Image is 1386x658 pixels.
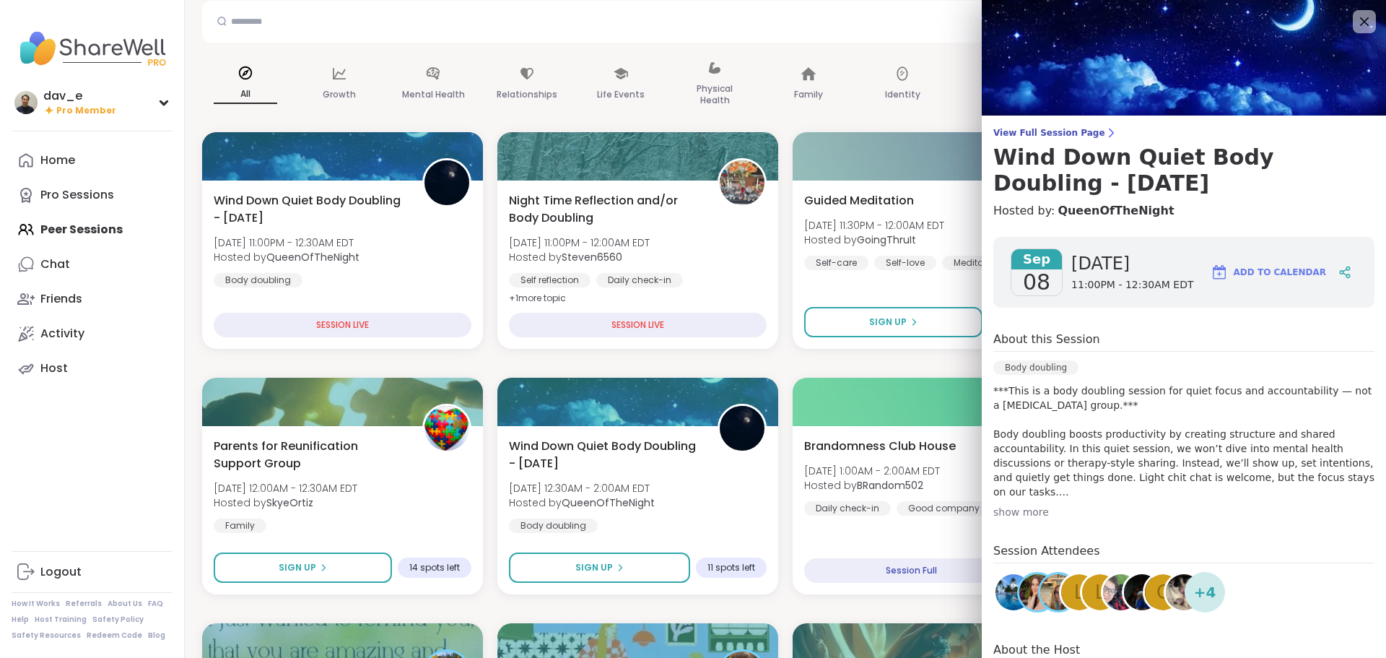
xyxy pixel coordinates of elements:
[993,360,1078,375] div: Body doubling
[1211,264,1228,281] img: ShareWell Logomark
[857,478,923,493] b: BRandom502
[1023,269,1050,295] span: 08
[857,233,916,247] b: GoingThruIt
[148,599,163,609] a: FAQ
[214,250,359,264] span: Hosted by
[885,86,920,103] p: Identity
[1071,252,1193,275] span: [DATE]
[12,316,173,351] a: Activity
[214,438,406,472] span: Parents for Reunification Support Group
[804,438,956,455] span: Brandomness Club House
[1019,574,1055,610] img: shelleehance
[214,313,471,337] div: SESSION LIVE
[12,178,173,212] a: Pro Sessions
[1080,572,1120,612] a: L
[1074,579,1085,607] span: L
[1122,572,1162,612] a: Sandra_D
[12,282,173,316] a: Friends
[56,105,116,117] span: Pro Member
[1166,574,1202,610] img: PinkOnyx
[12,555,173,589] a: Logout
[993,572,1034,612] a: RitaPearlJoy
[12,23,173,74] img: ShareWell Nav Logo
[424,160,469,205] img: QueenOfTheNight
[214,192,406,227] span: Wind Down Quiet Body Doubling - [DATE]
[720,406,764,451] img: QueenOfTheNight
[40,256,70,272] div: Chat
[720,160,764,205] img: Steven6560
[40,152,75,168] div: Home
[402,86,465,103] p: Mental Health
[509,438,702,472] span: Wind Down Quiet Body Doubling - [DATE]
[509,313,767,337] div: SESSION LIVE
[707,562,755,573] span: 11 spots left
[1103,574,1139,610] img: Kelldog23
[1058,202,1174,220] a: QueenOfTheNight
[1124,574,1160,610] img: Sandra_D
[804,464,940,478] span: [DATE] 1:00AM - 2:00AM EDT
[942,256,1012,270] div: Meditation
[40,291,82,307] div: Friends
[804,256,868,270] div: Self-care
[993,542,1374,563] h4: Session Attendees
[509,495,655,510] span: Hosted by
[993,331,1100,348] h4: About this Session
[12,599,60,609] a: How It Works
[12,615,29,625] a: Help
[214,235,359,250] span: [DATE] 11:00PM - 12:30AM EDT
[497,86,557,103] p: Relationships
[409,562,460,573] span: 14 spots left
[596,273,683,287] div: Daily check-in
[995,574,1032,610] img: RitaPearlJoy
[1071,278,1193,293] span: 11:00PM - 12:30AM EDT
[66,599,102,609] a: Referrals
[424,406,469,451] img: SkyeOrtiz
[509,481,655,495] span: [DATE] 12:30AM - 2:00AM EDT
[12,351,173,386] a: Host
[14,91,38,114] img: dav_e
[1011,249,1062,269] span: Sep
[509,519,598,533] div: Body doubling
[804,478,940,493] span: Hosted by
[509,235,650,250] span: [DATE] 11:00PM - 12:00AM EDT
[214,273,302,287] div: Body doubling
[40,564,82,580] div: Logout
[869,316,907,329] span: Sign Up
[575,561,613,574] span: Sign Up
[279,561,316,574] span: Sign Up
[40,326,84,342] div: Activity
[1143,572,1183,612] a: C
[509,553,690,583] button: Sign Up
[562,495,655,510] b: QueenOfTheNight
[804,192,914,209] span: Guided Meditation
[993,127,1374,139] span: View Full Session Page
[266,495,313,510] b: SkyeOrtiz
[1234,266,1326,279] span: Add to Calendar
[214,481,357,495] span: [DATE] 12:00AM - 12:30AM EDT
[92,615,144,625] a: Safety Policy
[214,519,266,533] div: Family
[897,501,991,516] div: Good company
[1095,579,1106,607] span: L
[1194,581,1216,603] span: + 4
[148,631,165,641] a: Blog
[597,86,645,103] p: Life Events
[323,86,356,103] p: Growth
[12,143,173,178] a: Home
[87,631,142,641] a: Redeem Code
[993,144,1374,196] h3: Wind Down Quiet Body Doubling - [DATE]
[509,273,590,287] div: Self reflection
[266,250,359,264] b: QueenOfTheNight
[12,631,81,641] a: Safety Resources
[562,250,622,264] b: Steven6560
[40,360,68,376] div: Host
[993,505,1374,519] div: show more
[35,615,87,625] a: Host Training
[1156,579,1169,607] span: C
[993,202,1374,220] h4: Hosted by:
[1204,255,1333,290] button: Add to Calendar
[804,558,1019,583] div: Session Full
[509,192,702,227] span: Night Time Reflection and/or Body Doubling
[1164,572,1204,612] a: PinkOnyx
[683,80,746,109] p: Physical Health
